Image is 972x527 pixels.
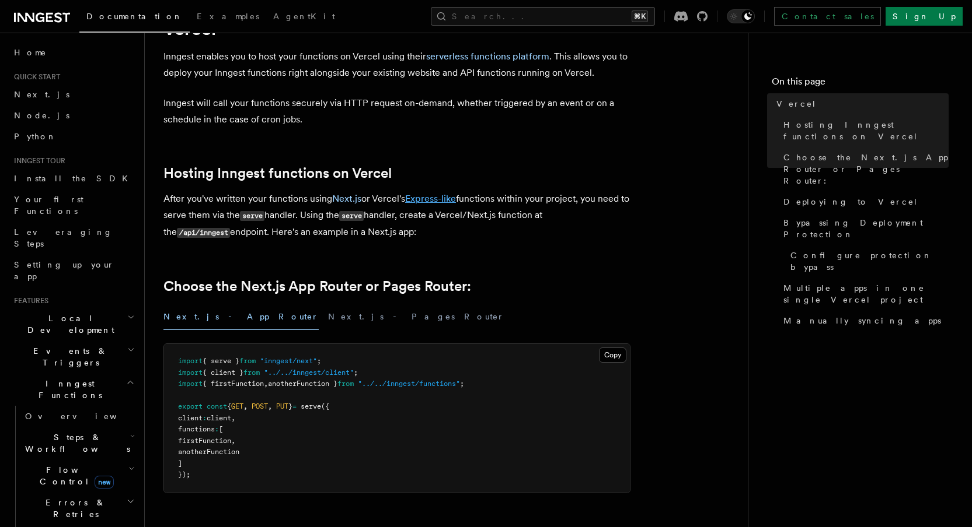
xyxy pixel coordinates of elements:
[178,425,215,433] span: functions
[207,414,231,422] span: client
[231,437,235,445] span: ,
[9,105,137,126] a: Node.js
[9,340,137,373] button: Events & Triggers
[14,111,69,120] span: Node.js
[9,42,137,63] a: Home
[14,132,57,141] span: Python
[239,357,256,365] span: from
[266,3,342,31] a: AgentKit
[25,412,145,421] span: Overview
[431,7,655,26] button: Search...⌘K
[9,156,65,166] span: Inngest tour
[203,357,239,365] span: { serve }
[86,12,183,21] span: Documentation
[20,406,137,427] a: Overview
[14,47,47,58] span: Home
[783,217,949,240] span: Bypassing Deployment Protection
[240,211,264,221] code: serve
[178,368,203,377] span: import
[163,304,319,330] button: Next.js - App Router
[243,368,260,377] span: from
[231,402,243,410] span: GET
[779,277,949,310] a: Multiple apps in one single Vercel project
[178,437,231,445] span: firstFunction
[203,380,264,388] span: { firstFunction
[321,402,329,410] span: ({
[779,147,949,191] a: Choose the Next.js App Router or Pages Router:
[207,402,227,410] span: const
[79,3,190,33] a: Documentation
[783,119,949,142] span: Hosting Inngest functions on Vercel
[197,12,259,21] span: Examples
[786,245,949,277] a: Configure protection bypass
[163,278,471,294] a: Choose the Next.js App Router or Pages Router:
[273,12,335,21] span: AgentKit
[227,402,231,410] span: {
[231,414,235,422] span: ,
[774,7,881,26] a: Contact sales
[178,459,182,468] span: ]
[163,95,630,128] p: Inngest will call your functions securely via HTTP request on-demand, whether triggered by an eve...
[178,414,203,422] span: client
[264,380,268,388] span: ,
[292,402,297,410] span: =
[9,254,137,287] a: Setting up your app
[772,93,949,114] a: Vercel
[178,357,203,365] span: import
[20,464,128,487] span: Flow Control
[260,357,317,365] span: "inngest/next"
[9,373,137,406] button: Inngest Functions
[776,98,817,110] span: Vercel
[779,212,949,245] a: Bypassing Deployment Protection
[339,211,364,221] code: serve
[178,470,190,479] span: });
[14,174,135,183] span: Install the SDK
[20,497,127,520] span: Errors & Retries
[9,189,137,222] a: Your first Functions
[426,51,549,62] a: serverless functions platform
[886,7,963,26] a: Sign Up
[772,75,949,93] h4: On this page
[20,492,137,525] button: Errors & Retries
[354,368,358,377] span: ;
[243,402,248,410] span: ,
[599,347,626,363] button: Copy
[9,378,126,401] span: Inngest Functions
[20,427,137,459] button: Steps & Workflows
[779,310,949,331] a: Manually syncing apps
[288,402,292,410] span: }
[14,227,113,248] span: Leveraging Steps
[783,152,949,187] span: Choose the Next.js App Router or Pages Router:
[9,222,137,254] a: Leveraging Steps
[20,459,137,492] button: Flow Controlnew
[14,260,114,281] span: Setting up your app
[20,431,130,455] span: Steps & Workflows
[190,3,266,31] a: Examples
[268,380,337,388] span: anotherFunction }
[178,448,239,456] span: anotherFunction
[358,380,460,388] span: "../../inngest/functions"
[264,368,354,377] span: "../../inngest/client"
[337,380,354,388] span: from
[163,165,392,181] a: Hosting Inngest functions on Vercel
[14,195,83,216] span: Your first Functions
[9,168,137,189] a: Install the SDK
[460,380,464,388] span: ;
[9,84,137,105] a: Next.js
[9,126,137,147] a: Python
[727,9,755,23] button: Toggle dark mode
[783,196,918,208] span: Deploying to Vercel
[790,250,949,273] span: Configure protection bypass
[9,312,127,336] span: Local Development
[9,72,60,82] span: Quick start
[215,425,219,433] span: :
[252,402,268,410] span: POST
[9,296,48,305] span: Features
[9,308,137,340] button: Local Development
[783,315,941,326] span: Manually syncing apps
[783,282,949,305] span: Multiple apps in one single Vercel project
[178,402,203,410] span: export
[203,414,207,422] span: :
[328,304,504,330] button: Next.js - Pages Router
[301,402,321,410] span: serve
